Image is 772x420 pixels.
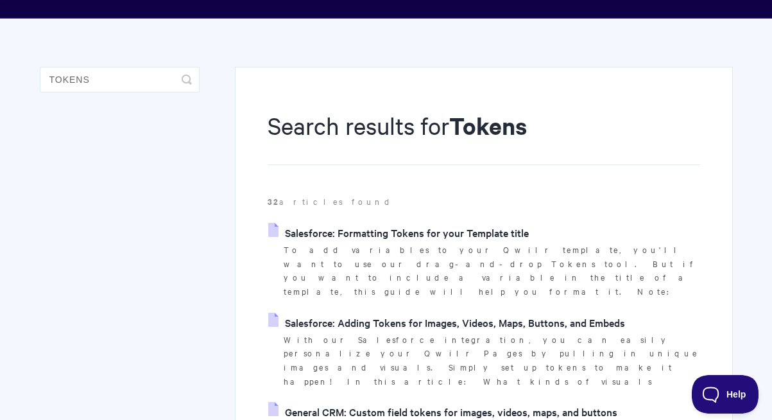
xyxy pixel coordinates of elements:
[284,243,699,299] p: To add variables to your Qwilr template, you'll want to use our drag-and-drop Tokens tool. But if...
[284,333,699,389] p: With our Salesforce integration, you can easily personalize your Qwilr Pages by pulling in unique...
[449,110,527,141] strong: Tokens
[40,67,200,92] input: Search
[268,223,529,242] a: Salesforce: Formatting Tokens for your Template title
[268,109,699,165] h1: Search results for
[268,313,625,332] a: Salesforce: Adding Tokens for Images, Videos, Maps, Buttons, and Embeds
[268,195,699,209] p: articles found
[692,375,759,414] iframe: Toggle Customer Support
[268,195,279,207] strong: 32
